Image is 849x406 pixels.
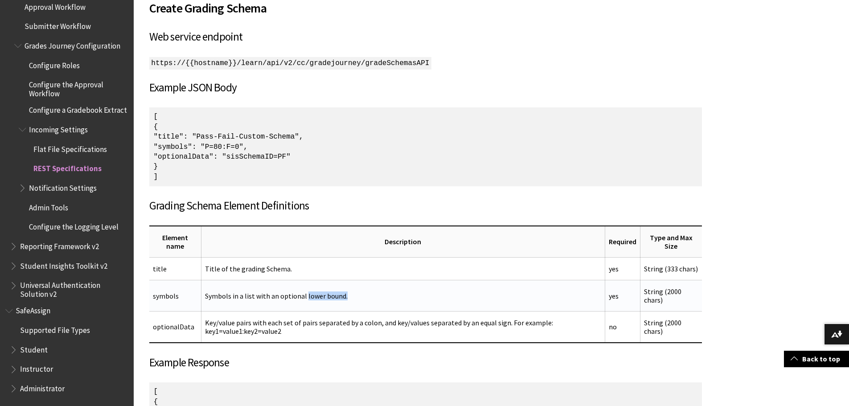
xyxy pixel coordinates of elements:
[149,312,201,343] td: optionalData
[149,29,702,45] h3: Web service endpoint
[605,226,640,257] th: Required
[640,312,701,343] td: String (2000 chars)
[605,312,640,343] td: no
[784,351,849,367] a: Back to top
[149,354,702,371] h3: Example Response
[29,180,97,193] span: Notification Settings
[25,19,91,31] span: Submitter Workflow
[149,280,201,312] td: symbols
[640,280,701,312] td: String (2000 chars)
[29,220,119,232] span: Configure the Logging Level
[29,122,88,134] span: Incoming Settings
[149,57,432,70] span: https://{{hostname}}/learn/api/v2/cc/gradejourney/gradeSchemasAPI
[149,226,201,257] th: Element name
[20,239,99,251] span: Reporting Framework v2
[605,258,640,280] td: yes
[33,142,107,154] span: Flat File Specifications
[201,258,605,280] td: Title of the grading Schema.
[29,103,127,115] span: Configure a Gradebook Extract
[149,197,702,214] h3: Grading Schema Element Definitions
[5,303,128,396] nav: Book outline for Blackboard SafeAssign
[29,58,80,70] span: Configure Roles
[16,303,50,316] span: SafeAssign
[20,342,48,354] span: Student
[201,280,605,312] td: Symbols in a list with an optional lower bound.
[20,323,90,335] span: Supported File Types
[20,381,65,393] span: Administrator
[149,258,201,280] td: title
[201,226,605,257] th: Description
[20,278,127,299] span: Universal Authentication Solution v2
[149,107,702,186] p: [ { "title": "Pass-Fail-Custom-Schema", "symbols": "P=80:F=0", "optionalData": "sisSchemaID=PF" } ]
[33,161,102,173] span: REST Specifications
[640,258,701,280] td: String (333 chars)
[149,79,702,96] h3: Example JSON Body
[25,38,120,50] span: Grades Journey Configuration
[605,280,640,312] td: yes
[29,78,127,98] span: Configure the Approval Workflow
[201,312,605,343] td: Key/value pairs with each set of pairs separated by a colon, and key/values separated by an equal...
[20,362,53,374] span: Instructor
[640,226,701,257] th: Type and Max Size
[29,200,68,212] span: Admin Tools
[20,258,107,271] span: Student Insights Toolkit v2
